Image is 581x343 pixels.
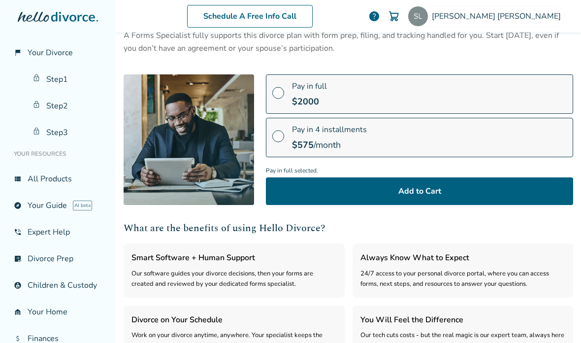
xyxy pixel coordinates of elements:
[124,74,254,205] img: [object Object]
[73,201,92,210] span: AI beta
[14,255,22,263] span: list_alt_check
[27,121,108,144] a: Step3
[388,10,400,22] img: Cart
[8,301,108,323] a: garage_homeYour Home
[187,5,313,28] a: Schedule A Free Info Call
[360,269,566,290] div: 24/7 access to your personal divorce portal, where you can access forms, next steps, and resource...
[131,251,337,264] h3: Smart Software + Human Support
[8,144,108,164] li: Your Resources
[8,194,108,217] a: exploreYour GuideAI beta
[28,47,73,58] span: Your Divorce
[27,95,108,117] a: Step2
[14,202,22,209] span: explore
[266,177,573,205] button: Add to Cart
[292,96,319,107] span: $ 2000
[27,68,108,91] a: Step1
[292,139,314,151] span: $ 575
[368,10,380,22] a: help
[432,11,565,22] span: [PERSON_NAME] [PERSON_NAME]
[532,296,581,343] iframe: Chat Widget
[292,124,367,135] span: Pay in 4 installments
[8,168,108,190] a: view_listAll Products
[8,221,108,243] a: phone_in_talkExpert Help
[131,269,337,290] div: Our software guides your divorce decisions, then your forms are created and reviewed by your dedi...
[14,308,22,316] span: garage_home
[124,221,573,236] h2: What are the benefits of using Hello Divorce?
[266,164,573,177] span: Pay in full selected.
[14,281,22,289] span: account_child
[131,313,337,326] h3: Divorce on Your Schedule
[8,247,108,270] a: list_alt_checkDivorce Prep
[360,313,566,326] h3: You Will Feel the Difference
[14,228,22,236] span: phone_in_talk
[292,81,327,92] span: Pay in full
[408,6,428,26] img: starlin.lopez@outlook.com
[14,49,22,57] span: flag_2
[292,139,367,151] div: /month
[360,251,566,264] h3: Always Know What to Expect
[124,29,573,55] div: A Forms Specialist fully supports this divorce plan with form prep, filing, and tracking handled ...
[14,335,22,343] span: attach_money
[8,41,108,64] a: flag_2Your Divorce
[8,274,108,297] a: account_childChildren & Custody
[14,175,22,183] span: view_list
